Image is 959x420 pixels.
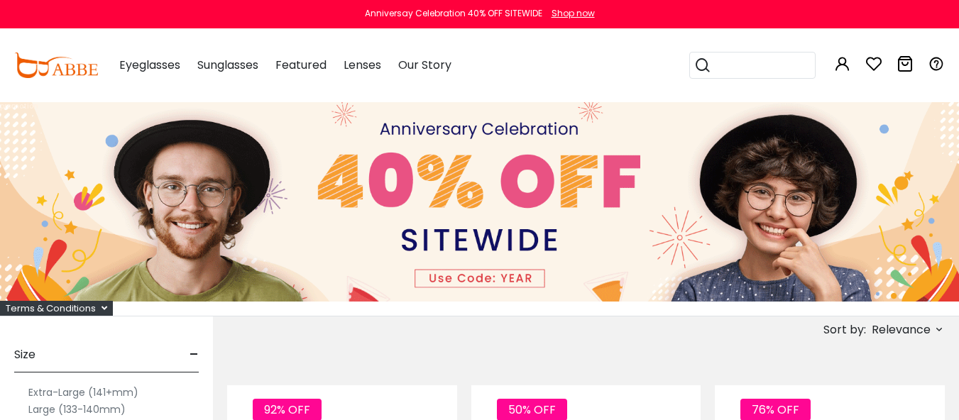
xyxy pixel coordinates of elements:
span: Sunglasses [197,57,258,73]
label: Extra-Large (141+mm) [28,384,138,401]
span: Eyeglasses [119,57,180,73]
span: Size [14,338,35,372]
span: Relevance [872,317,931,343]
img: abbeglasses.com [14,52,98,78]
span: Lenses [344,57,381,73]
a: Shop now [544,7,595,19]
span: Our Story [398,57,451,73]
span: Featured [275,57,327,73]
span: Sort by: [823,321,866,338]
div: Anniversay Celebration 40% OFF SITEWIDE [365,7,542,20]
div: Shop now [552,7,595,20]
label: Large (133-140mm) [28,401,126,418]
span: - [190,338,199,372]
